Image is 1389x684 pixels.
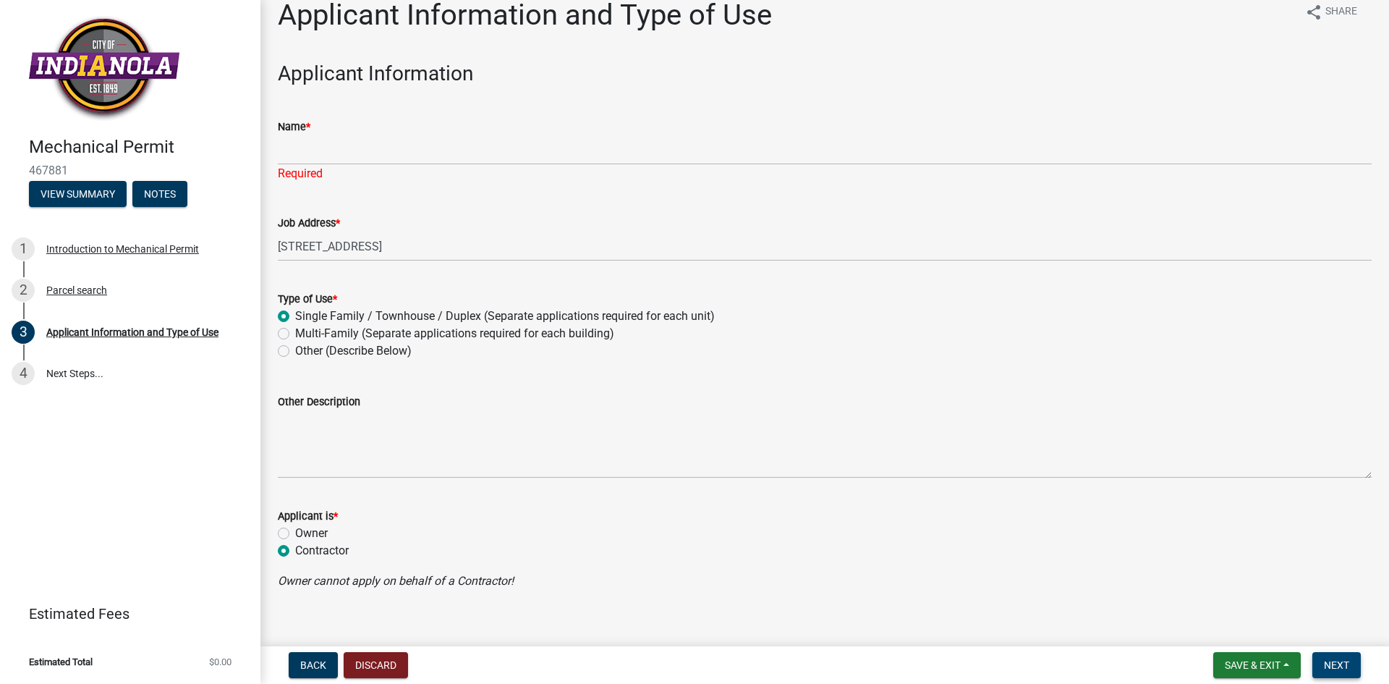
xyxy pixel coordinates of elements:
div: 3 [12,321,35,344]
a: Estimated Fees [12,599,237,628]
i: Owner cannot apply on behalf of a Contractor! [278,574,514,588]
span: Estimated Total [29,657,93,667]
span: 467881 [29,164,231,177]
label: Contractor [295,542,349,560]
button: Back [289,652,338,678]
label: Owner [295,525,328,542]
div: 1 [12,237,35,261]
span: Next [1324,659,1349,671]
wm-modal-confirm: Summary [29,189,127,200]
h4: Mechanical Permit [29,137,249,158]
i: share [1305,4,1322,21]
label: Applicant is [278,512,338,522]
label: Type of Use [278,295,337,305]
label: Job Address [278,219,340,229]
wm-modal-confirm: Notes [132,189,187,200]
label: Other Description [278,397,360,408]
span: Share [1325,4,1357,21]
button: View Summary [29,181,127,207]
label: Single Family / Townhouse / Duplex (Separate applications required for each unit) [295,308,715,325]
div: Required [278,165,1372,182]
button: Notes [132,181,187,207]
div: Parcel search [46,285,107,295]
button: Save & Exit [1213,652,1301,678]
button: Discard [344,652,408,678]
div: 2 [12,279,35,302]
div: 4 [12,362,35,385]
h3: Applicant Information [278,62,1372,86]
img: City of Indianola, Iowa [29,15,179,122]
div: Applicant Information and Type of Use [46,327,218,337]
label: Name [278,122,310,132]
span: Back [300,659,326,671]
label: Multi-Family (Separate applications required for each building) [295,325,614,342]
span: $0.00 [209,657,231,667]
div: Introduction to Mechanical Permit [46,244,199,254]
label: Other (Describe Below) [295,342,412,360]
span: Save & Exit [1225,659,1280,671]
button: Next [1312,652,1361,678]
